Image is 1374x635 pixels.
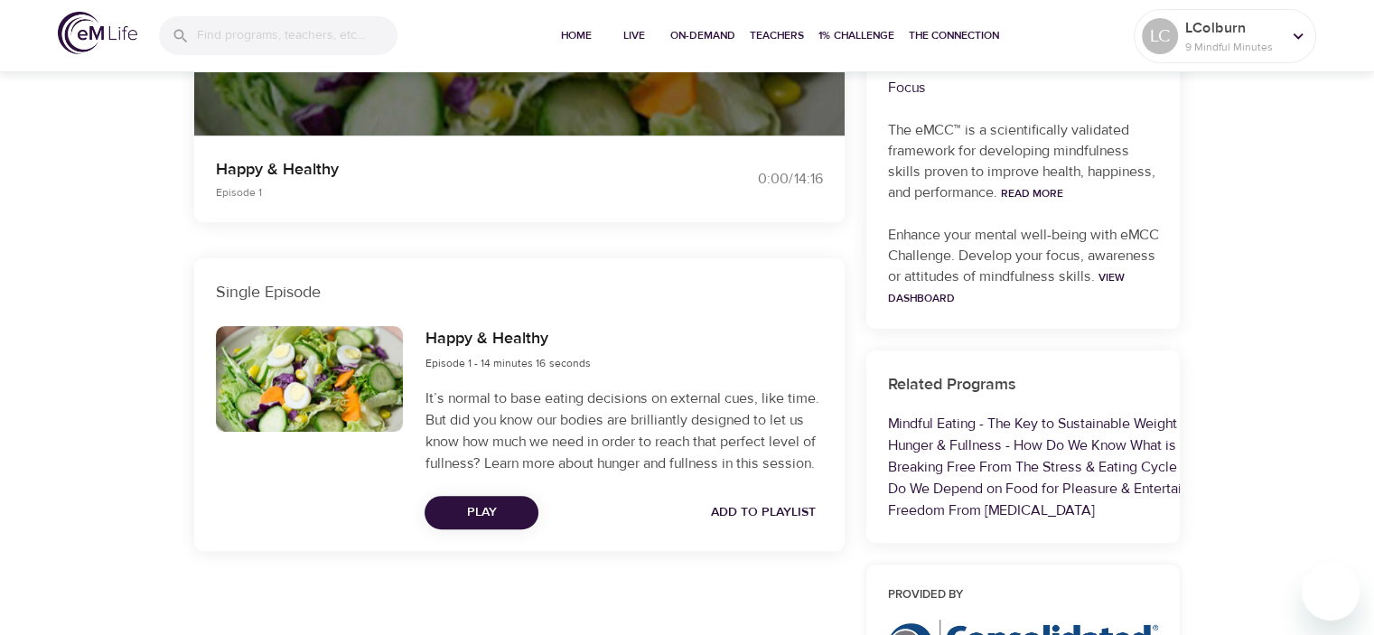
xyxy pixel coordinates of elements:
input: Find programs, teachers, etc... [197,16,397,55]
p: Happy & Healthy [216,157,666,182]
span: Add to Playlist [711,501,816,524]
h6: Happy & Healthy [425,326,590,352]
a: Mindful Eating - The Key to Sustainable Weight Loss [888,415,1210,433]
span: On-Demand [670,26,735,45]
p: Enhance your mental well-being with eMCC Challenge. Develop your focus, awareness or attitudes of... [888,225,1159,308]
div: LC [1142,18,1178,54]
h6: Provided by [888,586,1159,605]
a: Hunger & Fullness - How Do We Know What is Enough? [888,436,1232,454]
a: Freedom From [MEDICAL_DATA] [888,501,1095,519]
span: The Connection [909,26,999,45]
span: Teachers [750,26,804,45]
p: It’s normal to base eating decisions on external cues, like time. But did you know our bodies are... [425,388,822,474]
a: View Dashboard [888,270,1125,305]
p: Episode 1 [216,184,666,201]
p: Focus [888,77,1159,98]
p: The eMCC™ is a scientifically validated framework for developing mindfulness skills proven to imp... [888,120,1159,203]
span: 1% Challenge [818,26,894,45]
span: Home [555,26,598,45]
span: Episode 1 - 14 minutes 16 seconds [425,356,590,370]
a: Read More [1001,186,1063,201]
span: Live [612,26,656,45]
h6: Related Programs [888,372,1159,398]
button: Add to Playlist [704,496,823,529]
iframe: Button to launch messaging window [1302,563,1360,621]
button: Play [425,496,538,529]
a: Do We Depend on Food for Pleasure & Entertainment? [888,480,1228,498]
p: 9 Mindful Minutes [1185,39,1281,55]
a: Breaking Free From The Stress & Eating Cycle [888,458,1177,476]
p: LColburn [1185,17,1281,39]
span: Play [439,501,524,524]
div: 0:00 / 14:16 [687,169,823,190]
p: Single Episode [216,280,823,304]
img: logo [58,12,137,54]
